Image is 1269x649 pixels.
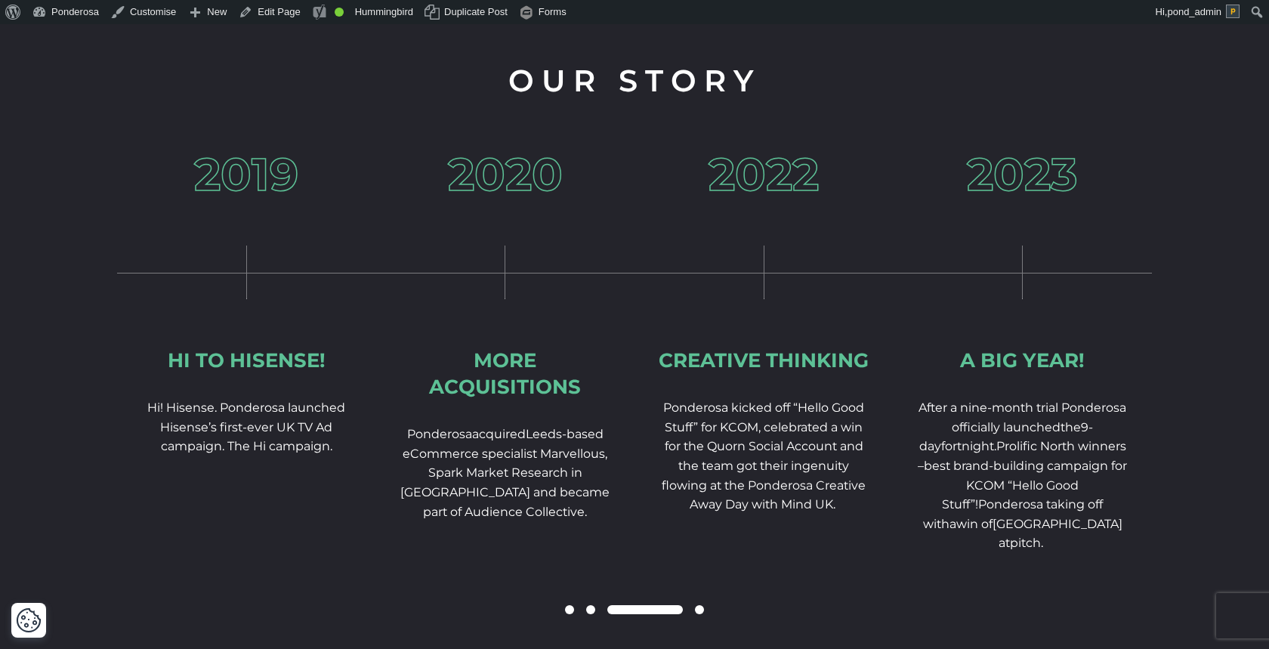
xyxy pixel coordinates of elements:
[949,517,956,531] span: a
[448,152,563,197] h3: 2020
[919,400,1126,434] span: After a nine-month trial Ponderosa officially launched
[709,152,819,197] h3: 2022
[407,427,472,441] span: Ponderosa
[918,459,924,473] span: –
[400,348,611,400] div: More acquisitions
[400,427,610,518] span: Leeds-based eCommerce specialist Marvellous, Spark Market Research in [GEOGRAPHIC_DATA] and becam...
[932,459,1127,511] span: est brand-building campaign for KCOM “Hello Good Stuff”!
[662,400,866,511] span: Ponderosa kicked off “Hello Good Stuff” for KCOM, celebrated a win for the Quorn Social Account a...
[1167,6,1221,17] span: pond_admin
[923,497,1104,531] span: Ponderosa taking off with
[16,607,42,633] img: Revisit consent button
[918,439,1127,511] span: fortnight.
[335,8,344,17] div: Good
[924,459,932,473] span: b
[16,607,42,633] button: Cookie Settings
[1010,536,1043,550] span: pitch.
[472,427,526,441] span: acquired
[956,517,993,531] span: win of
[194,152,298,197] h3: 2019
[993,517,1122,551] span: [GEOGRAPHIC_DATA] at
[168,348,326,374] div: Hi to Hisense!
[117,58,1152,104] h2: Our Story
[147,400,345,453] span: Hi! Hisense. Ponderosa launched Hisense’s first-ever UK TV Ad campaign. The Hi campaign.
[967,152,1078,197] h3: 2023
[996,439,1126,453] span: Prolific North winners
[1061,420,1081,434] span: the
[659,348,869,374] div: Creative thinking
[960,348,1085,374] div: A Big Year!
